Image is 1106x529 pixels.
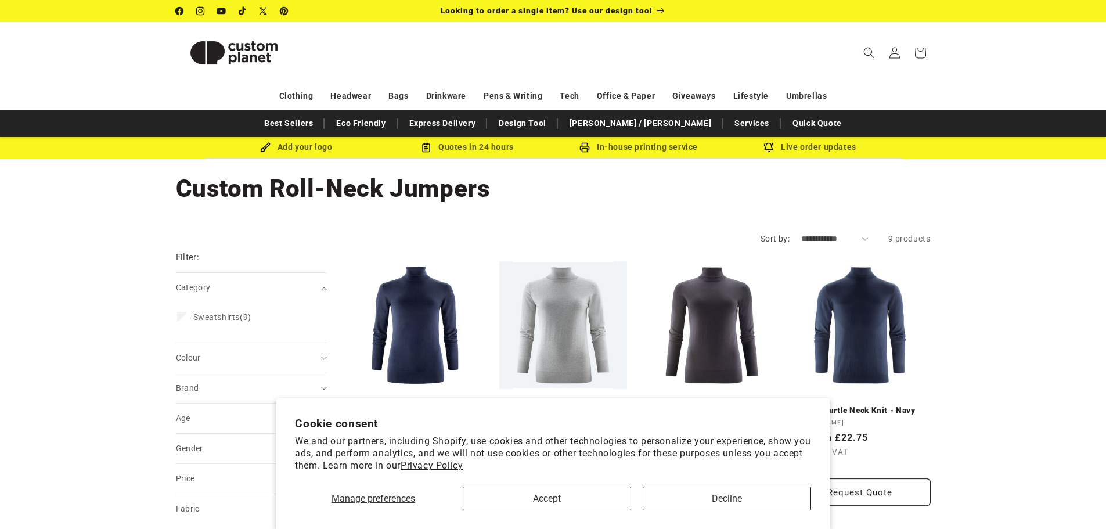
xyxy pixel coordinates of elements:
summary: Search [856,40,882,66]
img: Brush Icon [260,142,271,153]
div: Add your logo [211,140,382,154]
span: Age [176,413,190,423]
button: Accept [463,487,631,510]
a: Quick Quote [787,113,848,134]
span: Category [176,283,211,292]
button: Request Quote [789,478,931,506]
summary: Category (0 selected) [176,273,327,303]
span: Brand [176,383,199,393]
summary: Fabric (0 selected) [176,494,327,524]
a: Ashland Turtle Neck Knit - Navy [789,405,931,416]
summary: Age (0 selected) [176,404,327,433]
img: Order updates [763,142,774,153]
summary: Price [176,464,327,494]
img: Custom Planet [176,27,292,79]
a: Tech [560,86,579,106]
a: Design Tool [493,113,552,134]
a: Eco Friendly [330,113,391,134]
span: Price [176,474,195,483]
img: In-house printing [579,142,590,153]
p: We and our partners, including Shopify, use cookies and other technologies to personalize your ex... [295,436,811,472]
img: Order Updates Icon [421,142,431,153]
a: Giveaways [672,86,715,106]
div: In-house printing service [553,140,725,154]
label: Sort by: [761,234,790,243]
h2: Filter: [176,251,200,264]
a: Custom Planet [171,22,296,83]
summary: Brand (0 selected) [176,373,327,403]
a: Express Delivery [404,113,482,134]
summary: Colour (0 selected) [176,343,327,373]
a: Privacy Policy [401,460,463,471]
span: Fabric [176,504,200,513]
button: Manage preferences [295,487,451,510]
a: Pens & Writing [484,86,542,106]
a: [PERSON_NAME] / [PERSON_NAME] [564,113,717,134]
a: Clothing [279,86,314,106]
span: 9 products [888,234,931,243]
span: Looking to order a single item? Use our design tool [441,6,653,15]
a: Lifestyle [733,86,769,106]
h1: Custom Roll-Neck Jumpers [176,173,931,204]
span: (9) [193,312,251,322]
a: Headwear [330,86,371,106]
a: Office & Paper [597,86,655,106]
span: Sweatshirts [193,312,240,322]
a: Bags [388,86,408,106]
a: Best Sellers [258,113,319,134]
div: Live order updates [725,140,896,154]
a: Drinkware [426,86,466,106]
span: Gender [176,444,203,453]
div: Quotes in 24 hours [382,140,553,154]
a: Services [729,113,775,134]
summary: Gender (0 selected) [176,434,327,463]
span: Colour [176,353,201,362]
a: Umbrellas [786,86,827,106]
button: Decline [643,487,811,510]
span: Manage preferences [332,493,415,504]
h2: Cookie consent [295,417,811,430]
